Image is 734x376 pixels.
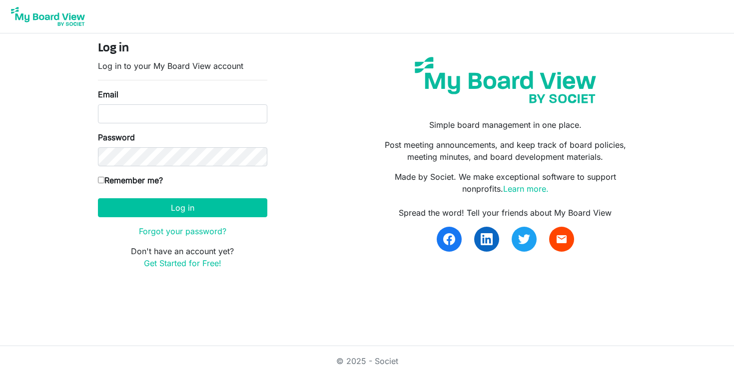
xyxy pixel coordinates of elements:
[98,245,267,269] p: Don't have an account yet?
[139,226,226,236] a: Forgot your password?
[98,131,135,143] label: Password
[98,41,267,56] h4: Log in
[549,227,574,252] a: email
[556,233,568,245] span: email
[374,207,636,219] div: Spread the word! Tell your friends about My Board View
[98,198,267,217] button: Log in
[8,4,88,29] img: My Board View Logo
[374,171,636,195] p: Made by Societ. We make exceptional software to support nonprofits.
[374,119,636,131] p: Simple board management in one place.
[443,233,455,245] img: facebook.svg
[336,356,398,366] a: © 2025 - Societ
[407,49,604,111] img: my-board-view-societ.svg
[481,233,493,245] img: linkedin.svg
[503,184,549,194] a: Learn more.
[374,139,636,163] p: Post meeting announcements, and keep track of board policies, meeting minutes, and board developm...
[98,60,267,72] p: Log in to your My Board View account
[144,258,221,268] a: Get Started for Free!
[98,177,104,183] input: Remember me?
[98,88,118,100] label: Email
[98,174,163,186] label: Remember me?
[518,233,530,245] img: twitter.svg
